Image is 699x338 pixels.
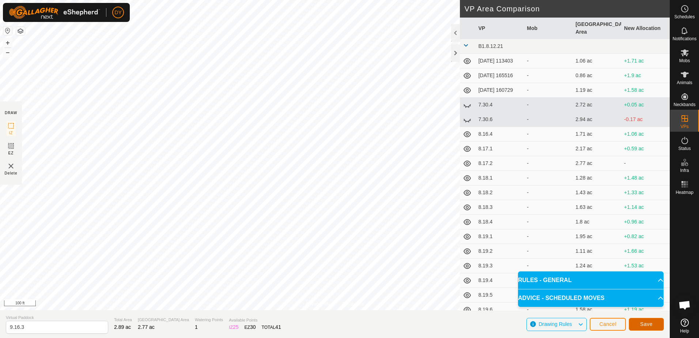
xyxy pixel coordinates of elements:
[573,83,621,98] td: 1.19 ac
[229,317,281,323] span: Available Points
[674,294,696,316] div: Open chat
[680,329,689,333] span: Help
[573,98,621,112] td: 2.72 ac
[670,316,699,336] a: Help
[527,306,570,313] div: -
[680,168,689,173] span: Infra
[518,276,572,285] span: RULES - GENERAL
[3,38,12,47] button: +
[573,303,621,317] td: 1.58 ac
[621,200,670,215] td: +1.14 ac
[527,233,570,240] div: -
[527,57,570,65] div: -
[3,48,12,57] button: –
[621,171,670,185] td: +1.48 ac
[573,244,621,259] td: 1.11 ac
[5,110,17,116] div: DRAW
[16,27,25,35] button: Map Layers
[527,247,570,255] div: -
[250,324,256,330] span: 30
[475,303,524,317] td: 8.19.6
[674,15,695,19] span: Schedules
[621,98,670,112] td: +0.05 ac
[673,102,695,107] span: Neckbands
[475,127,524,142] td: 8.16.4
[527,174,570,182] div: -
[233,324,239,330] span: 25
[527,86,570,94] div: -
[475,200,524,215] td: 8.18.3
[573,68,621,83] td: 0.86 ac
[677,80,692,85] span: Animals
[621,112,670,127] td: -0.17 ac
[138,324,155,330] span: 2.77 ac
[573,18,621,39] th: [GEOGRAPHIC_DATA] Area
[8,150,14,156] span: EZ
[673,37,696,41] span: Notifications
[573,142,621,156] td: 2.17 ac
[475,54,524,68] td: [DATE] 113403
[621,156,670,171] td: -
[621,68,670,83] td: +1.9 ac
[475,18,524,39] th: VP
[114,324,131,330] span: 2.89 ac
[5,170,18,176] span: Delete
[621,127,670,142] td: +1.06 ac
[621,303,670,317] td: +1.19 ac
[621,83,670,98] td: +1.58 ac
[573,54,621,68] td: 1.06 ac
[621,54,670,68] td: +1.71 ac
[9,130,13,136] span: IZ
[527,72,570,79] div: -
[621,215,670,229] td: +0.96 ac
[621,259,670,273] td: +1.53 ac
[475,156,524,171] td: 8.17.2
[245,323,256,331] div: EZ
[527,203,570,211] div: -
[527,159,570,167] div: -
[229,323,238,331] div: IZ
[678,146,691,151] span: Status
[679,59,690,63] span: Mobs
[475,142,524,156] td: 8.17.1
[621,229,670,244] td: +0.82 ac
[527,130,570,138] div: -
[342,301,364,307] a: Contact Us
[573,185,621,200] td: 1.43 ac
[195,324,198,330] span: 1
[680,124,688,129] span: VPs
[475,273,524,288] td: 8.19.4
[306,301,333,307] a: Privacy Policy
[621,142,670,156] td: +0.59 ac
[475,288,524,303] td: 8.19.5
[475,98,524,112] td: 7.30.4
[3,26,12,35] button: Reset Map
[475,185,524,200] td: 8.18.2
[527,101,570,109] div: -
[573,156,621,171] td: 2.77 ac
[599,321,616,327] span: Cancel
[114,317,132,323] span: Total Area
[518,289,664,307] p-accordion-header: ADVICE - SCHEDULED MOVES
[573,215,621,229] td: 1.8 ac
[621,185,670,200] td: +1.33 ac
[475,68,524,83] td: [DATE] 165516
[475,215,524,229] td: 8.18.4
[138,317,189,323] span: [GEOGRAPHIC_DATA] Area
[573,112,621,127] td: 2.94 ac
[6,315,108,321] span: Virtual Paddock
[527,116,570,123] div: -
[114,9,121,16] span: DY
[475,83,524,98] td: [DATE] 160729
[527,262,570,270] div: -
[573,127,621,142] td: 1.71 ac
[527,218,570,226] div: -
[621,18,670,39] th: New Allocation
[9,6,100,19] img: Gallagher Logo
[262,323,281,331] div: TOTAL
[475,229,524,244] td: 8.19.1
[518,271,664,289] p-accordion-header: RULES - GENERAL
[527,145,570,153] div: -
[590,318,626,331] button: Cancel
[573,259,621,273] td: 1.24 ac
